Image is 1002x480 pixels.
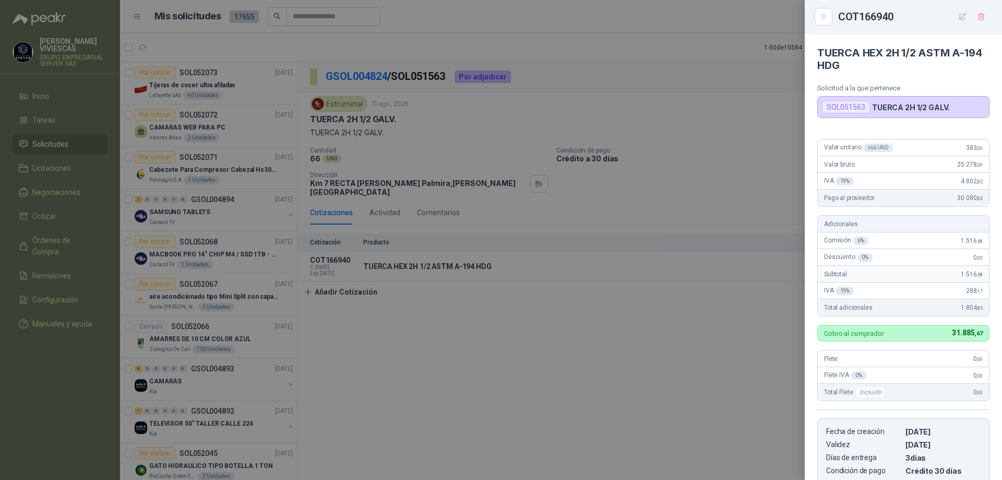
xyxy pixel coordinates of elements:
[818,216,989,232] div: Adicionales
[961,271,983,278] span: 1.516
[905,466,981,475] p: Crédito 30 días
[824,271,847,278] span: Subtotal
[976,272,983,277] span: ,68
[826,427,901,436] p: Fecha de creación
[824,287,854,295] span: IVA
[824,161,854,168] span: Valor bruto
[824,253,873,262] span: Descuento
[973,389,983,396] span: 0
[826,466,901,475] p: Condición de pago
[817,46,989,72] h4: TUERCA HEX 2H 1/2 ASTM A-194 HDG
[966,144,983,151] span: 383
[961,178,983,185] span: 4.802
[824,386,888,399] span: Total Flete
[857,253,873,262] div: 0 %
[974,330,983,337] span: ,67
[824,371,866,380] span: Flete IVA
[824,330,884,337] p: Cobro al comprador
[838,8,989,25] div: COT166940
[976,238,983,244] span: ,68
[826,453,901,462] p: Días de entrega
[976,305,983,311] span: ,85
[957,161,983,168] span: 25.278
[976,255,983,261] span: ,00
[976,195,983,201] span: ,82
[966,287,983,295] span: 288
[855,386,886,399] div: Incluido
[864,144,893,152] div: x 66 UND
[973,355,983,362] span: 0
[976,145,983,151] span: ,00
[824,177,854,185] span: IVA
[836,177,854,185] div: 19 %
[822,101,870,113] div: SOL051563
[824,355,838,362] span: Flete
[824,237,868,245] span: Comisión
[853,237,868,245] div: 6 %
[973,372,983,379] span: 0
[976,179,983,184] span: ,82
[952,329,983,337] span: 31.885
[824,194,875,202] span: Pago al proveedor
[976,356,983,362] span: ,00
[872,103,950,112] p: TUERCA 2H 1/2 GALV.
[826,440,901,449] p: Validez
[818,299,989,316] div: Total adicionales
[905,440,981,449] p: [DATE]
[817,84,989,92] p: Solicitud a la que pertenece
[836,287,854,295] div: 19 %
[976,162,983,168] span: ,00
[905,453,981,462] p: 3 dias
[817,10,830,23] button: Close
[851,371,866,380] div: 0 %
[976,373,983,379] span: ,00
[973,254,983,261] span: 0
[976,390,983,395] span: ,00
[976,288,983,294] span: ,17
[961,237,983,244] span: 1.516
[957,194,983,202] span: 30.080
[961,304,983,311] span: 1.804
[905,427,981,436] p: [DATE]
[824,144,893,152] span: Valor unitario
